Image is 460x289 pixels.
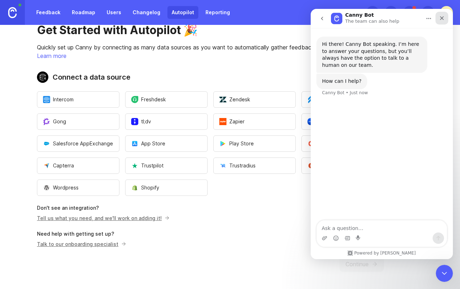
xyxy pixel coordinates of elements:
[307,96,344,103] span: Help Scout
[43,140,113,147] span: Salesforce AppExchange
[301,113,384,130] button: Open a modal to start the flow of installing Zoom.
[32,6,65,19] a: Feedback
[37,135,119,152] button: Open a modal to start the flow of installing Salesforce AppExchange.
[37,180,119,196] button: Open a modal to start the flow of installing Wordpress.
[43,162,74,169] span: Capterra
[37,43,384,52] p: Quickly set up Canny by connecting as many data sources as you want to automatically gather feedb...
[131,140,165,147] span: App Store
[37,240,127,248] button: Talk to our onboarding specialist
[131,118,151,125] span: tl;dv
[307,140,324,147] span: G2
[131,184,159,191] span: Shopify
[311,9,453,259] iframe: Intercom live chat
[219,96,250,103] span: Zendesk
[213,113,296,130] button: Open a modal to start the flow of installing Zapier.
[131,162,164,169] span: Trustpilot
[37,91,119,108] button: Open a modal to start the flow of installing Intercom.
[37,23,384,37] h1: Get Started with Autopilot 🎉
[213,135,296,152] button: Open a modal to start the flow of installing Play Store.
[440,6,453,19] button: D
[128,6,165,19] a: Changelog
[167,6,198,19] a: Autopilot
[307,118,331,125] span: Zoom
[37,240,124,248] p: Talk to our onboarding specialist
[102,6,125,19] a: Users
[125,180,208,196] button: Open a modal to start the flow of installing Shopify.
[436,265,453,282] iframe: Intercom live chat
[213,91,296,108] button: Open a modal to start the flow of installing Zendesk.
[43,118,66,125] span: Gong
[125,113,208,130] button: Open a modal to start the flow of installing tl;dv.
[219,162,256,169] span: Trustradius
[68,6,100,19] a: Roadmap
[37,215,167,221] a: Tell us what you need, and we'll work on adding it!
[37,230,384,237] p: Need help with getting set up?
[201,6,234,19] a: Reporting
[301,135,384,152] button: Open a modal to start the flow of installing G2.
[307,162,349,169] span: Product Hunt
[125,91,208,108] button: Open a modal to start the flow of installing Freshdesk.
[37,71,384,83] h2: Connect a data source
[125,135,208,152] button: Open a modal to start the flow of installing App Store.
[219,118,245,125] span: Zapier
[37,52,66,59] a: Learn more
[37,204,384,212] p: Don't see an integration?
[43,96,74,103] span: Intercom
[125,157,208,174] button: Open a modal to start the flow of installing Trustpilot.
[213,157,296,174] button: Open a modal to start the flow of installing Trustradius.
[301,91,384,108] button: Open a modal to start the flow of installing Help Scout.
[131,96,166,103] span: Freshdesk
[37,157,119,174] button: Open a modal to start the flow of installing Capterra.
[43,184,79,191] span: Wordpress
[301,157,384,174] button: Open a modal to start the flow of installing Product Hunt.
[219,140,254,147] span: Play Store
[37,113,119,130] button: Open a modal to start the flow of installing Gong.
[8,7,17,18] img: Canny Home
